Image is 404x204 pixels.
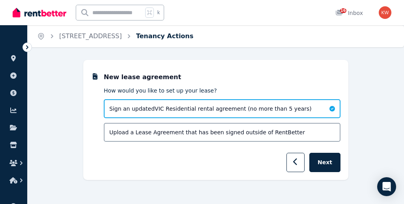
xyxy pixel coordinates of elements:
p: How would you like to set up your lease? [104,87,340,95]
img: Karyn Wood [379,6,391,19]
div: Inbox [335,9,363,17]
span: Upload a Lease Agreement that has been signed outside of RentBetter [109,128,305,136]
span: k [157,9,160,16]
a: Tenancy Actions [136,32,194,40]
img: RentBetter [13,7,66,19]
nav: Breadcrumb [28,25,203,47]
p: New lease agreement [104,72,340,82]
div: Open Intercom Messenger [377,177,396,196]
span: Sign an updated VIC Residential rental agreement (no more than 5 years) [109,105,312,113]
span: 16 [340,8,346,13]
a: [STREET_ADDRESS] [59,32,122,40]
button: Next [309,153,340,172]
